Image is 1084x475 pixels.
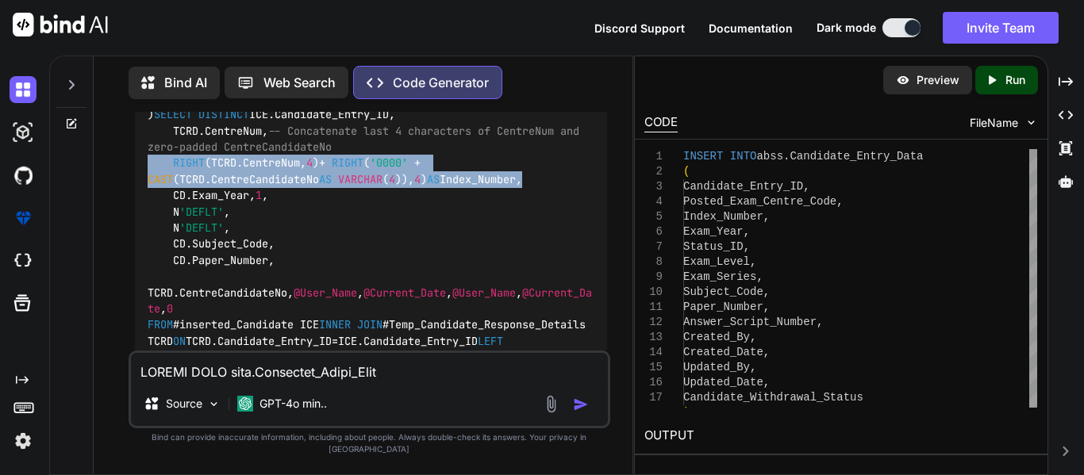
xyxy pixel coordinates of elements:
span: 0 [167,301,173,316]
div: 13 [644,330,663,345]
span: JOIN [357,318,382,332]
span: FROM [148,318,173,332]
span: FileName [970,115,1018,131]
span: , [763,301,770,313]
span: , [763,346,770,358]
span: Created_Date [683,346,763,358]
img: GPT-4o mini [237,396,253,412]
span: AS [319,172,332,186]
p: Run [1005,72,1025,88]
span: Posted_Exam_Centre_Code [683,195,836,208]
span: Exam_Year [683,225,744,238]
span: Index_Number [683,210,763,223]
span: Subject_Code [683,285,763,298]
span: INNER [319,318,351,332]
span: RIGHT [332,156,363,170]
img: githubDark [10,162,37,189]
div: 2 [644,164,663,179]
img: Bind AI [13,13,108,36]
span: CAST [148,172,173,186]
div: 12 [644,315,663,330]
span: -- Concatenate last 4 characters of CentreNum and zero-padded CentreCandidateNo [148,124,586,154]
span: Discord Support [594,21,685,35]
span: 'DEFLT' [179,220,224,235]
span: . [783,150,790,163]
div: 15 [644,360,663,375]
img: premium [10,205,37,232]
p: Code Generator [393,73,489,92]
div: 3 [644,179,663,194]
span: @User_Name [294,285,357,300]
span: abss [756,150,783,163]
span: ON [173,334,186,348]
button: Documentation [709,20,793,36]
p: Source [166,396,202,412]
span: INTO [730,150,757,163]
span: Updated_By [683,361,750,373]
span: Answer_Script_Number [683,316,817,328]
span: AS [427,172,440,186]
span: , [744,225,750,238]
span: DISTINCT [198,108,249,122]
img: icon [573,396,589,412]
span: , [750,255,756,268]
span: , [763,210,770,223]
span: Candidate_Withdrawal_Status [683,391,863,404]
button: Invite Team [943,12,1059,44]
span: , [750,361,756,373]
span: Paper_Number [683,301,763,313]
div: 6 [644,224,663,239]
span: Candidate_Entry_Data [790,150,923,163]
img: preview [896,73,910,87]
div: 18 [644,405,663,420]
div: 9 [644,270,663,285]
span: , [803,180,809,193]
span: 'DEFLT' [179,205,224,219]
span: Candidate_Entry_ID [683,180,803,193]
div: 16 [644,375,663,390]
span: , [763,376,770,389]
img: darkChat [10,76,37,103]
div: 5 [644,209,663,224]
span: '0000' [370,156,408,170]
img: darkAi-studio [10,119,37,146]
span: 4 [414,172,421,186]
h2: OUTPUT [635,417,1047,454]
span: Status_ID [683,240,744,253]
span: , [744,240,750,253]
span: @User_Name [452,285,516,300]
span: + [319,156,325,170]
span: , [750,331,756,343]
div: 7 [644,239,663,255]
p: Bind AI [164,73,207,92]
p: GPT-4o min.. [259,396,327,412]
span: RIGHT [173,156,205,170]
span: Updated_Date [683,376,763,389]
button: Discord Support [594,20,685,36]
div: 8 [644,255,663,270]
img: settings [10,427,37,454]
div: 17 [644,390,663,405]
span: ) [683,406,690,419]
span: Documentation [709,21,793,35]
img: chevron down [1024,116,1038,129]
span: ( [683,165,690,178]
span: + [414,156,421,170]
span: INSERT [683,150,723,163]
span: , [756,270,763,283]
div: 1 [644,149,663,164]
span: , [836,195,843,208]
div: 11 [644,300,663,315]
span: 4 [389,172,395,186]
p: Preview [917,72,959,88]
span: 1 [256,189,262,203]
img: Pick Models [207,397,221,411]
span: @Current_Date [148,285,592,316]
span: , [763,285,770,298]
div: 10 [644,285,663,300]
img: attachment [542,395,560,413]
span: @Current_Date [363,285,446,300]
span: = [332,334,338,348]
span: Exam_Level [683,255,750,268]
span: LEFT [478,334,503,348]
